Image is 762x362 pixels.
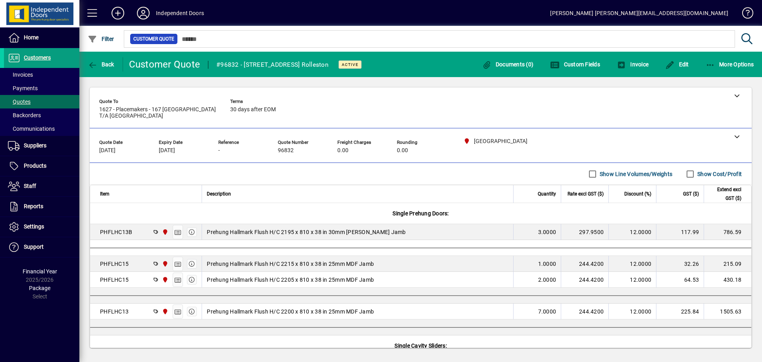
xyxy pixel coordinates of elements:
span: Communications [8,126,55,132]
span: 0.00 [337,147,348,154]
span: Support [24,244,44,250]
div: 244.4200 [566,276,604,284]
span: 1.0000 [538,260,556,268]
a: Support [4,237,79,257]
span: 96832 [278,147,294,154]
span: Staff [24,183,36,189]
span: Christchurch [160,307,169,316]
span: Reports [24,203,43,209]
a: Backorders [4,108,79,122]
span: - [218,147,220,154]
div: [PERSON_NAME] [PERSON_NAME][EMAIL_ADDRESS][DOMAIN_NAME] [550,7,728,19]
span: 2.0000 [538,276,556,284]
span: 7.0000 [538,308,556,316]
span: Christchurch [160,228,169,236]
span: Home [24,34,38,41]
a: Suppliers [4,136,79,156]
button: More Options [704,57,756,72]
span: Documents (0) [482,61,533,68]
button: Filter [86,32,116,46]
span: GST ($) [683,190,699,198]
span: Financial Year [23,268,57,275]
span: 3.0000 [538,228,556,236]
span: Description [207,190,231,198]
div: PHFLHC15 [100,260,129,268]
span: Custom Fields [550,61,600,68]
td: 12.0000 [608,272,656,288]
td: 225.84 [656,304,704,319]
span: Quantity [538,190,556,198]
td: 64.53 [656,272,704,288]
button: Add [105,6,131,20]
span: Package [29,285,50,291]
div: 244.4200 [566,308,604,316]
label: Show Cost/Profit [696,170,742,178]
button: Invoice [615,57,650,72]
div: PHFLHC13B [100,228,132,236]
td: 12.0000 [608,224,656,240]
span: Invoice [617,61,648,68]
a: Payments [4,81,79,95]
td: 32.26 [656,256,704,272]
span: Filter [88,36,114,42]
span: Rate excl GST ($) [568,190,604,198]
span: Customer Quote [133,35,174,43]
span: [DATE] [99,147,115,154]
span: Payments [8,85,38,91]
div: 244.4200 [566,260,604,268]
button: Documents (0) [480,57,535,72]
span: Item [100,190,110,198]
span: Suppliers [24,142,46,149]
a: Reports [4,197,79,217]
div: #96832 - [STREET_ADDRESS] Rolleston [216,58,329,71]
button: Edit [663,57,691,72]
span: [DATE] [159,147,175,154]
td: 12.0000 [608,256,656,272]
button: Custom Fields [548,57,602,72]
td: 215.09 [704,256,751,272]
div: PHFLHC15 [100,276,129,284]
span: Extend excl GST ($) [709,185,741,203]
span: Christchurch [160,275,169,284]
span: Prehung Hallmark Flush H/C 2200 x 810 x 38 in 25mm MDF Jamb [207,308,374,316]
span: 30 days after EOM [230,106,276,113]
span: Back [88,61,114,68]
td: 12.0000 [608,304,656,319]
span: More Options [706,61,754,68]
span: Edit [665,61,689,68]
span: Prehung Hallmark Flush H/C 2215 x 810 x 38 in 25mm MDF Jamb [207,260,374,268]
span: Invoices [8,72,33,78]
div: PHFLHC13 [100,308,129,316]
td: 1505.63 [704,304,751,319]
span: Discount (%) [624,190,651,198]
button: Back [86,57,116,72]
td: 786.59 [704,224,751,240]
span: Products [24,163,46,169]
a: Communications [4,122,79,136]
span: 0.00 [397,147,408,154]
span: Customers [24,54,51,61]
button: Profile [131,6,156,20]
div: Independent Doors [156,7,204,19]
app-page-header-button: Back [79,57,123,72]
a: Invoices [4,68,79,81]
td: 117.99 [656,224,704,240]
div: Single Cavity Sliders: [90,335,751,356]
span: Christchurch [160,259,169,268]
span: Prehung Hallmark Flush H/C 2195 x 810 x 38 in 30mm [PERSON_NAME] Jamb [207,228,406,236]
a: Products [4,156,79,176]
a: Knowledge Base [736,2,752,27]
span: Prehung Hallmark Flush H/C 2205 x 810 x 38 in 25mm MDF Jamb [207,276,374,284]
a: Settings [4,217,79,237]
a: Home [4,28,79,48]
a: Quotes [4,95,79,108]
label: Show Line Volumes/Weights [598,170,672,178]
div: 297.9500 [566,228,604,236]
span: Quotes [8,99,31,105]
span: Settings [24,223,44,230]
div: Single Prehung Doors: [90,203,751,224]
div: Customer Quote [129,58,200,71]
span: 1627 - Placemakers - 167 [GEOGRAPHIC_DATA] T/A [GEOGRAPHIC_DATA] [99,106,218,119]
span: Active [342,62,358,67]
a: Staff [4,176,79,196]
